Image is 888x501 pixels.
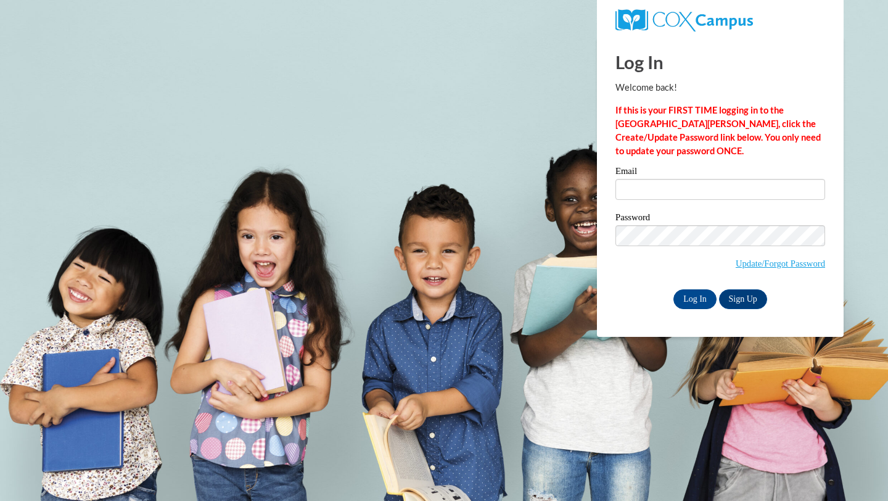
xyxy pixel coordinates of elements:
a: Sign Up [719,289,767,309]
h1: Log In [615,49,825,75]
img: COX Campus [615,9,753,31]
a: Update/Forgot Password [736,259,825,268]
label: Email [615,167,825,179]
p: Welcome back! [615,81,825,94]
input: Log In [673,289,717,309]
a: COX Campus [615,14,753,25]
strong: If this is your FIRST TIME logging in to the [GEOGRAPHIC_DATA][PERSON_NAME], click the Create/Upd... [615,105,821,156]
label: Password [615,213,825,225]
